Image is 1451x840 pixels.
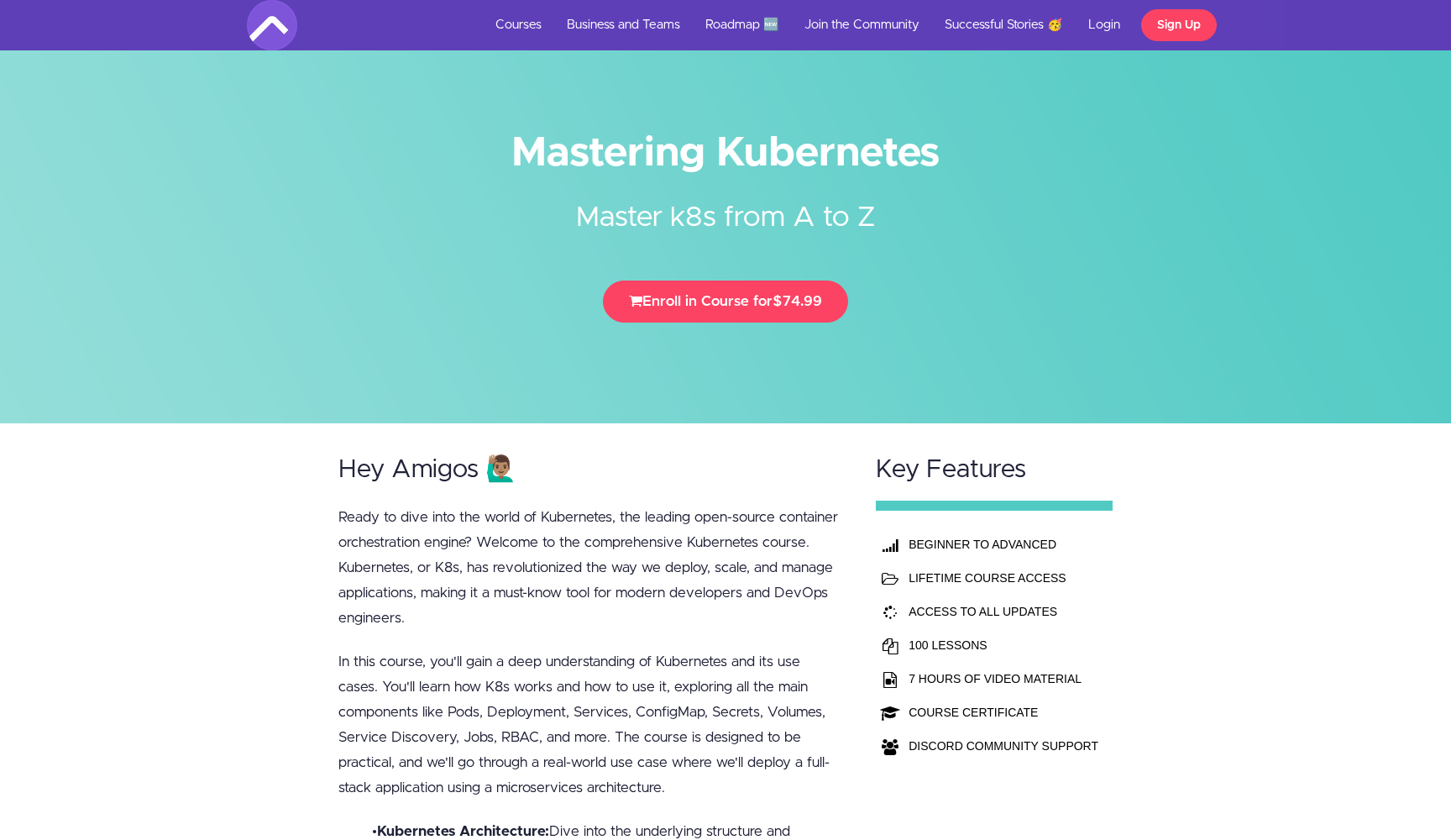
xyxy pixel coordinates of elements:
h2: Key Features [876,456,1113,484]
p: In this course, you'll gain a deep understanding of Kubernetes and its use cases. You'll learn ho... [338,649,844,801]
td: 7 HOURS OF VIDEO MATERIAL [904,662,1103,696]
td: LIFETIME COURSE ACCESS [904,561,1103,595]
td: 100 LESSONS [904,628,1103,662]
span: $74.99 [773,294,822,308]
th: BEGINNER TO ADVANCED [904,528,1103,561]
h2: Hey Amigos 🙋🏽‍♂️ [338,456,844,484]
td: ACCESS TO ALL UPDATES [904,595,1103,628]
b: Kubernetes Architecture: [377,824,549,838]
td: COURSE CERTIFICATE [904,696,1103,729]
h1: Mastering Kubernetes [247,134,1204,172]
h2: Master k8s from A to Z [411,172,1040,239]
a: Sign Up [1141,9,1217,41]
p: Ready to dive into the world of Kubernetes, the leading open-source container orchestration engin... [338,505,844,631]
button: Enroll in Course for$74.99 [603,281,848,323]
td: DISCORD COMMUNITY SUPPORT [904,729,1103,763]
